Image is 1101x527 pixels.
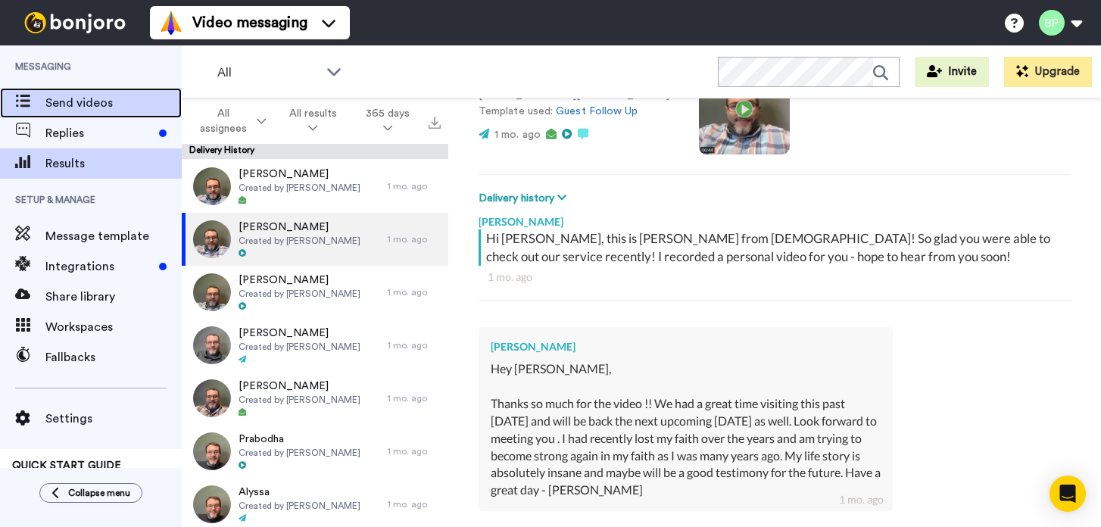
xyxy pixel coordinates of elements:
[45,288,182,306] span: Share library
[193,379,231,417] img: 2e23dcf9-41a7-4fa2-9551-332ed96c6c79-thumb.jpg
[429,117,441,129] img: export.svg
[182,266,448,319] a: [PERSON_NAME]Created by [PERSON_NAME]1 mo. ago
[486,229,1067,266] div: Hi [PERSON_NAME], this is [PERSON_NAME] from [DEMOGRAPHIC_DATA]! So glad you were able to check o...
[239,288,360,300] span: Created by [PERSON_NAME]
[18,12,132,33] img: bj-logo-header-white.svg
[182,144,448,159] div: Delivery History
[239,182,360,194] span: Created by [PERSON_NAME]
[45,318,182,336] span: Workspaces
[193,220,231,258] img: dd7d0f2a-8425-48ec-8c87-b5561e741b8f-thumb.jpg
[12,460,121,471] span: QUICK START GUIDE
[45,348,182,366] span: Fallbacks
[45,227,182,245] span: Message template
[45,94,182,112] span: Send videos
[239,326,360,341] span: [PERSON_NAME]
[182,213,448,266] a: [PERSON_NAME]Created by [PERSON_NAME]1 mo. ago
[388,180,441,192] div: 1 mo. ago
[388,392,441,404] div: 1 mo. ago
[239,394,360,406] span: Created by [PERSON_NAME]
[479,207,1071,229] div: [PERSON_NAME]
[424,110,445,133] button: Export all results that match these filters now.
[182,319,448,372] a: [PERSON_NAME]Created by [PERSON_NAME]1 mo. ago
[491,360,881,499] div: Hey [PERSON_NAME], Thanks so much for the video !! We had a great time visiting this past [DATE] ...
[275,100,351,142] button: All results
[182,160,448,213] a: [PERSON_NAME]Created by [PERSON_NAME]1 mo. ago
[839,492,884,507] div: 1 mo. ago
[388,498,441,510] div: 1 mo. ago
[491,339,881,354] div: [PERSON_NAME]
[182,372,448,425] a: [PERSON_NAME]Created by [PERSON_NAME]1 mo. ago
[1050,476,1086,512] div: Open Intercom Messenger
[388,286,441,298] div: 1 mo. ago
[239,379,360,394] span: [PERSON_NAME]
[182,425,448,478] a: PrabodhaCreated by [PERSON_NAME]1 mo. ago
[192,12,307,33] span: Video messaging
[239,485,360,500] span: Alyssa
[193,326,231,364] img: ca6a6ff2-62b2-4651-a712-713332fb2dc2-thumb.jpg
[239,432,360,447] span: Prabodha
[239,273,360,288] span: [PERSON_NAME]
[488,270,1062,285] div: 1 mo. ago
[39,483,142,503] button: Collapse menu
[556,106,638,117] a: Guest Follow Up
[351,100,424,142] button: 365 days
[1004,57,1092,87] button: Upgrade
[193,273,231,311] img: 89ae5350-4e03-4cd3-8994-56ab0fd99cc4-thumb.jpg
[193,485,231,523] img: b44526c1-e2b7-49d2-b528-941856a37493-thumb.jpg
[45,410,182,428] span: Settings
[194,106,254,136] span: All assignees
[193,167,231,205] img: 35ccfb82-d3e7-46e4-86cc-fb6f055d0285-thumb.jpg
[479,88,676,120] p: [EMAIL_ADDRESS][DOMAIN_NAME] Template used:
[915,57,989,87] button: Invite
[479,190,571,207] button: Delivery history
[217,64,319,82] span: All
[239,167,360,182] span: [PERSON_NAME]
[239,447,360,459] span: Created by [PERSON_NAME]
[239,341,360,353] span: Created by [PERSON_NAME]
[239,220,360,235] span: [PERSON_NAME]
[159,11,183,35] img: vm-color.svg
[185,100,275,142] button: All assignees
[388,233,441,245] div: 1 mo. ago
[68,487,130,499] span: Collapse menu
[388,339,441,351] div: 1 mo. ago
[239,235,360,247] span: Created by [PERSON_NAME]
[45,257,153,276] span: Integrations
[45,124,153,142] span: Replies
[494,129,541,140] span: 1 mo. ago
[388,445,441,457] div: 1 mo. ago
[193,432,231,470] img: cf52888a-eeee-4edf-b4cf-5cffdfed4f4d-thumb.jpg
[239,500,360,512] span: Created by [PERSON_NAME]
[45,154,182,173] span: Results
